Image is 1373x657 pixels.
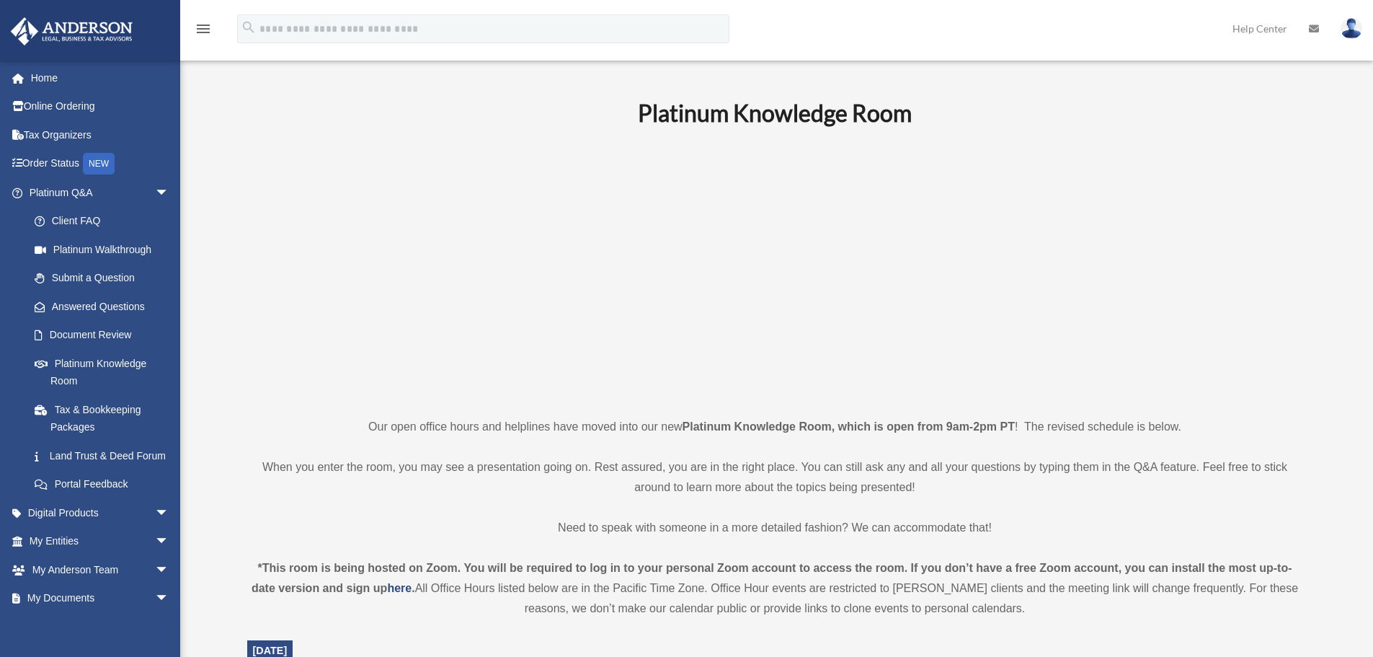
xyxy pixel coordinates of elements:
[195,20,212,38] i: menu
[247,457,1303,498] p: When you enter the room, you may see a presentation going on. Rest assured, you are in the right ...
[247,558,1303,619] div: All Office Hours listed below are in the Pacific Time Zone. Office Hour events are restricted to ...
[241,19,257,35] i: search
[20,470,191,499] a: Portal Feedback
[387,582,412,594] a: here
[1341,18,1362,39] img: User Pic
[10,63,191,92] a: Home
[683,420,1015,433] strong: Platinum Knowledge Room, which is open from 9am-2pm PT
[10,555,191,584] a: My Anderson Teamarrow_drop_down
[20,441,191,470] a: Land Trust & Deed Forum
[10,498,191,527] a: Digital Productsarrow_drop_down
[155,584,184,614] span: arrow_drop_down
[247,518,1303,538] p: Need to speak with someone in a more detailed fashion? We can accommodate that!
[195,25,212,38] a: menu
[20,264,191,293] a: Submit a Question
[252,562,1292,594] strong: *This room is being hosted on Zoom. You will be required to log in to your personal Zoom account ...
[155,498,184,528] span: arrow_drop_down
[83,153,115,175] div: NEW
[10,92,191,121] a: Online Ordering
[155,555,184,585] span: arrow_drop_down
[20,292,191,321] a: Answered Questions
[559,146,991,390] iframe: 231110_Toby_KnowledgeRoom
[638,99,912,127] b: Platinum Knowledge Room
[155,178,184,208] span: arrow_drop_down
[20,235,191,264] a: Platinum Walkthrough
[247,417,1303,437] p: Our open office hours and helplines have moved into our new ! The revised schedule is below.
[412,582,414,594] strong: .
[10,584,191,613] a: My Documentsarrow_drop_down
[20,321,191,350] a: Document Review
[10,527,191,556] a: My Entitiesarrow_drop_down
[20,349,184,395] a: Platinum Knowledge Room
[155,527,184,557] span: arrow_drop_down
[6,17,137,45] img: Anderson Advisors Platinum Portal
[20,395,191,441] a: Tax & Bookkeeping Packages
[10,178,191,207] a: Platinum Q&Aarrow_drop_down
[20,207,191,236] a: Client FAQ
[253,645,288,656] span: [DATE]
[10,120,191,149] a: Tax Organizers
[10,149,191,179] a: Order StatusNEW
